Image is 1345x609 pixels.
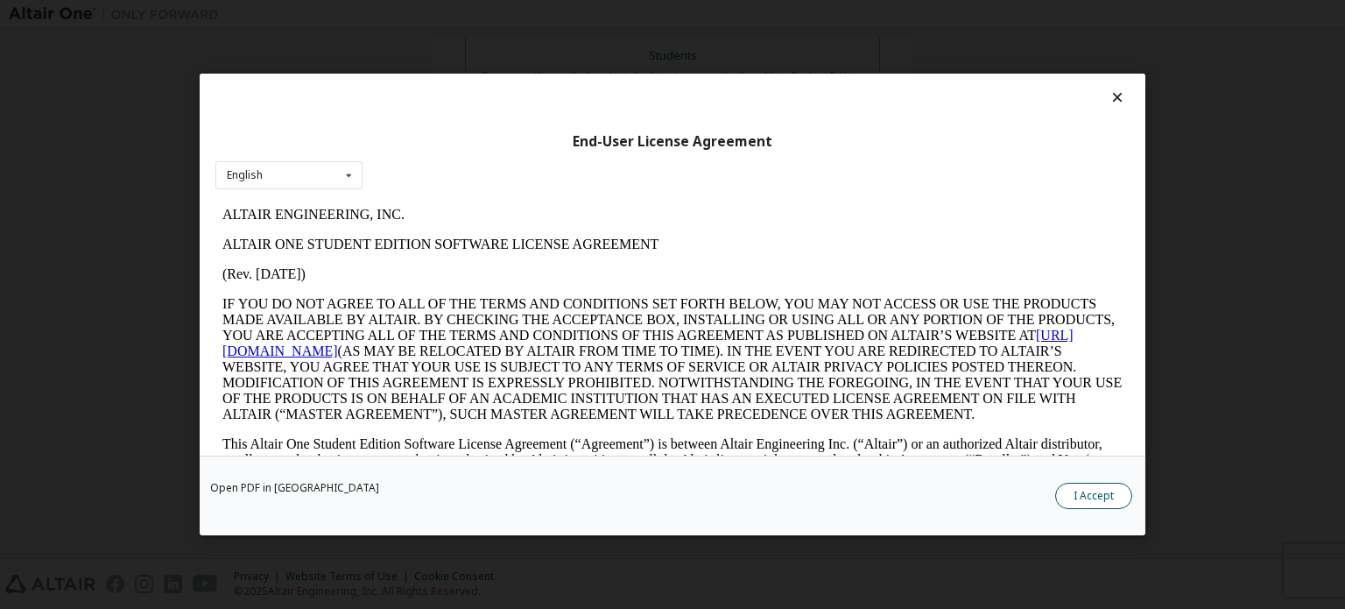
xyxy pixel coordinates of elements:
p: IF YOU DO NOT AGREE TO ALL OF THE TERMS AND CONDITIONS SET FORTH BELOW, YOU MAY NOT ACCESS OR USE... [7,96,907,223]
div: English [227,170,263,181]
a: Open PDF in [GEOGRAPHIC_DATA] [210,483,379,493]
p: ALTAIR ONE STUDENT EDITION SOFTWARE LICENSE AGREEMENT [7,37,907,53]
div: End-User License Agreement [215,133,1130,151]
p: (Rev. [DATE]) [7,67,907,82]
p: ALTAIR ENGINEERING, INC. [7,7,907,23]
p: This Altair One Student Edition Software License Agreement (“Agreement”) is between Altair Engine... [7,237,907,300]
a: [URL][DOMAIN_NAME] [7,128,858,159]
button: I Accept [1055,483,1132,509]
